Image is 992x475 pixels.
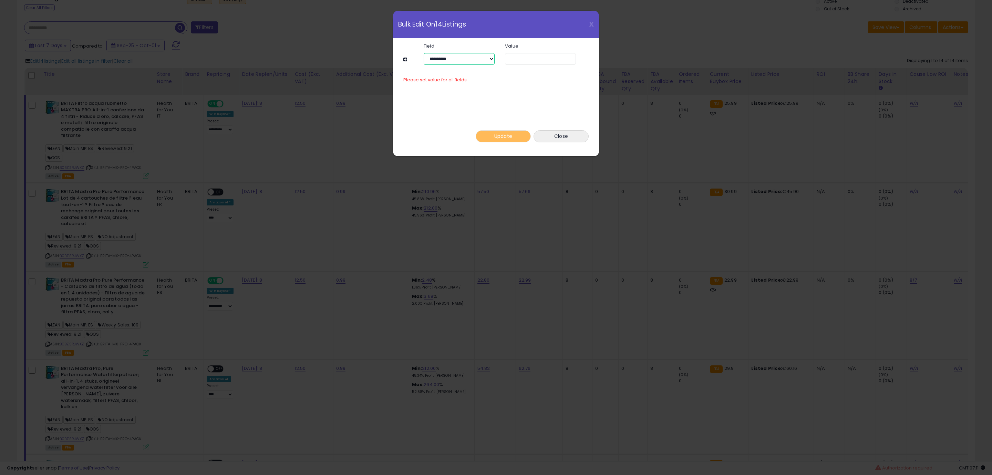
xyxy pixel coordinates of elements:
label: Value [500,44,581,48]
label: Field [418,44,500,48]
span: Please set value for all fields [403,77,467,83]
span: X [589,19,594,29]
span: Update [494,133,513,140]
button: Close [534,130,589,142]
span: Bulk Edit On 14 Listings [398,21,466,28]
